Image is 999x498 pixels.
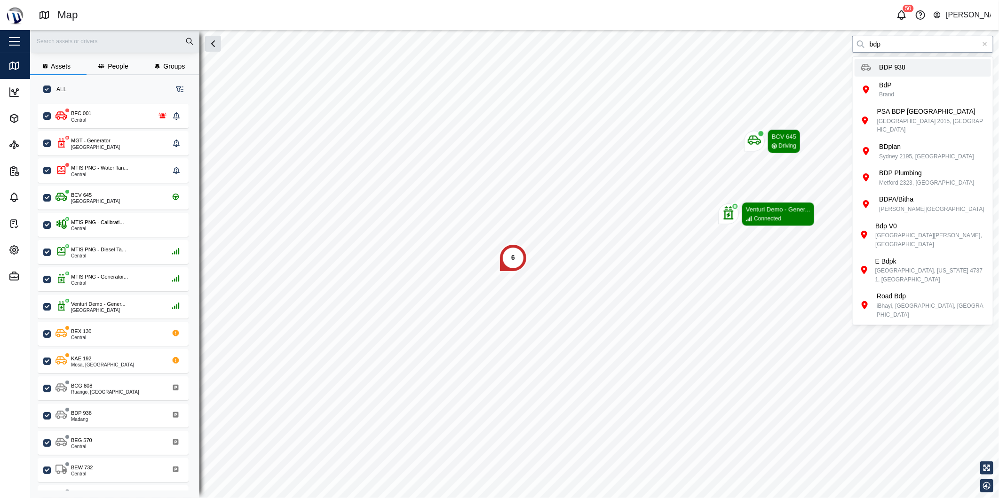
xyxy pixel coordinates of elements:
[511,253,515,263] div: 6
[71,355,91,363] div: KAE 192
[772,132,796,141] div: BCV 645
[71,382,92,390] div: BCG 808
[879,152,974,161] div: Sydney 2195, [GEOGRAPHIC_DATA]
[30,30,999,498] canvas: Map
[877,107,986,117] div: PSA BDP [GEOGRAPHIC_DATA]
[71,444,92,449] div: Central
[879,195,984,205] div: BDPA/Bitha
[71,137,111,145] div: MGT - Generator
[71,281,128,286] div: Central
[71,409,92,417] div: BDP 938
[24,87,64,97] div: Dashboard
[71,472,93,476] div: Central
[746,205,810,214] div: Venturi Demo - Gener...
[879,205,984,214] div: [PERSON_NAME][GEOGRAPHIC_DATA]
[71,191,92,199] div: BCV 645
[24,218,49,229] div: Tasks
[71,335,91,340] div: Central
[875,221,985,232] div: Bdp V0
[879,90,894,99] div: Brand
[71,308,126,313] div: [GEOGRAPHIC_DATA]
[879,80,894,91] div: BdP
[24,166,55,176] div: Reports
[71,226,124,231] div: Central
[71,218,124,226] div: MTIS PNG - Calibrati...
[499,244,527,272] div: Map marker
[71,417,92,422] div: Madang
[71,118,91,123] div: Central
[71,164,128,172] div: MTIS PNG - Water Tan...
[877,117,986,134] div: [GEOGRAPHIC_DATA] 2015, [GEOGRAPHIC_DATA]
[71,390,139,395] div: Ruango, [GEOGRAPHIC_DATA]
[71,300,126,308] div: Venturi Demo - Gener...
[875,257,986,267] div: E Bdpk
[71,172,128,177] div: Central
[51,63,71,70] span: Assets
[71,109,91,117] div: BFC 001
[71,273,128,281] div: MTIS PNG - Generator...
[51,86,66,93] label: ALL
[877,302,985,319] div: iBhayi, [GEOGRAPHIC_DATA], [GEOGRAPHIC_DATA]
[879,179,974,187] div: Metford 2323, [GEOGRAPHIC_DATA]
[933,8,991,22] button: [PERSON_NAME]
[946,9,991,21] div: [PERSON_NAME]
[875,266,986,284] div: [GEOGRAPHIC_DATA], [US_STATE] 47371, [GEOGRAPHIC_DATA]
[24,271,51,281] div: Admin
[24,140,47,150] div: Sites
[57,7,78,23] div: Map
[24,245,56,255] div: Settings
[875,231,985,249] div: [GEOGRAPHIC_DATA][PERSON_NAME], [GEOGRAPHIC_DATA]
[71,363,134,367] div: Mosa, [GEOGRAPHIC_DATA]
[38,101,199,490] div: grid
[36,34,194,48] input: Search assets or drivers
[71,199,120,204] div: [GEOGRAPHIC_DATA]
[71,464,93,472] div: BEW 732
[71,436,92,444] div: BEG 570
[24,113,52,124] div: Assets
[71,254,126,258] div: Central
[879,142,974,152] div: BDplan
[879,62,905,73] div: BDP 938
[24,61,45,71] div: Map
[71,327,91,335] div: BEX 130
[779,141,796,150] div: Driving
[71,246,126,254] div: MTIS PNG - Diesel Ta...
[24,192,53,202] div: Alarms
[877,291,985,302] div: Road Bdp
[852,36,993,53] input: Search by People, Asset, Geozone or Place
[108,63,128,70] span: People
[71,145,120,150] div: [GEOGRAPHIC_DATA]
[744,129,801,153] div: Map marker
[5,5,25,25] img: Main Logo
[718,202,815,226] div: Map marker
[754,214,781,223] div: Connected
[879,168,974,179] div: BDP Plumbing
[163,63,185,70] span: Groups
[903,5,913,12] div: 50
